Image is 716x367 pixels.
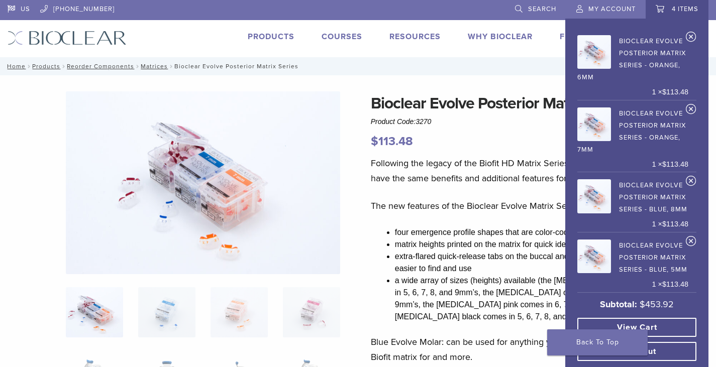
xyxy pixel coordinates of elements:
[134,64,141,69] span: /
[547,329,648,355] a: Back To Top
[652,219,688,230] span: 1 ×
[662,160,666,168] span: $
[662,280,688,288] bdi: 113.48
[371,156,663,186] p: Following the legacy of the Biofit HD Matrix Series, the Evolve Matrices have the same benefits a...
[395,238,663,251] li: matrix heights printed on the matrix for quick identification
[588,5,636,13] span: My Account
[662,160,688,168] bdi: 113.48
[371,134,413,149] bdi: 113.48
[686,103,696,118] a: Remove Bioclear Evolve Posterior Matrix Series - Orange, 7mm from cart
[662,220,666,228] span: $
[686,31,696,46] a: Remove Bioclear Evolve Posterior Matrix Series - Orange, 6mm from cart
[371,134,378,149] span: $
[371,91,663,115] h1: Bioclear Evolve Posterior Matrix Series
[67,63,134,70] a: Reorder Components
[66,287,123,337] img: Evolve-refills-2-324x324.jpg
[686,175,696,190] a: Remove Bioclear Evolve Posterior Matrix Series - Blue, 8mm from cart
[577,35,611,69] img: Bioclear Evolve Posterior Matrix Series - Orange, 6mm
[577,239,611,273] img: Bioclear Evolve Posterior Matrix Series - Blue, 5mm
[577,104,688,156] a: Bioclear Evolve Posterior Matrix Series - Orange, 7mm
[66,91,340,274] img: Evolve-refills-2
[600,299,637,310] strong: Subtotal:
[652,87,688,98] span: 1 ×
[168,64,174,69] span: /
[371,334,663,364] p: Blue Evolve Molar: can be used for anything you would typically use a Biofit matrix for and more.
[577,176,688,215] a: Bioclear Evolve Posterior Matrix Series - Blue, 8mm
[528,5,556,13] span: Search
[141,63,168,70] a: Matrices
[662,220,688,228] bdi: 113.48
[371,198,663,213] p: The new features of the Bioclear Evolve Matrix Series include:
[395,275,663,323] li: a wide array of sizes (heights) available (the [MEDICAL_DATA] blue comes in 5, 6, 7, 8, and 9mm’s...
[138,287,195,337] img: Bioclear Evolve Posterior Matrix Series - Image 2
[577,318,696,337] a: View cart
[389,32,441,42] a: Resources
[283,287,340,337] img: Bioclear Evolve Posterior Matrix Series - Image 4
[468,32,533,42] a: Why Bioclear
[32,63,60,70] a: Products
[577,107,611,141] img: Bioclear Evolve Posterior Matrix Series - Orange, 7mm
[211,287,268,337] img: Bioclear Evolve Posterior Matrix Series - Image 3
[672,5,698,13] span: 4 items
[60,64,67,69] span: /
[371,117,432,126] span: Product Code:
[416,117,431,126] span: 3270
[662,280,666,288] span: $
[26,64,32,69] span: /
[8,31,127,45] img: Bioclear
[577,236,688,276] a: Bioclear Evolve Posterior Matrix Series - Blue, 5mm
[577,32,688,83] a: Bioclear Evolve Posterior Matrix Series - Orange, 6mm
[652,159,688,170] span: 1 ×
[248,32,294,42] a: Products
[577,179,611,213] img: Bioclear Evolve Posterior Matrix Series - Blue, 8mm
[652,279,688,290] span: 1 ×
[686,235,696,251] a: Remove Bioclear Evolve Posterior Matrix Series - Blue, 5mm from cart
[640,299,645,310] span: $
[662,88,666,96] span: $
[560,32,627,42] a: Find A Doctor
[640,299,674,310] bdi: 453.92
[395,226,663,238] li: four emergence profile shapes that are color-coded on the tab
[662,88,688,96] bdi: 113.48
[322,32,362,42] a: Courses
[4,63,26,70] a: Home
[395,251,663,275] li: extra-flared quick-release tabs on the buccal and lingual surfaces that are easier to find and use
